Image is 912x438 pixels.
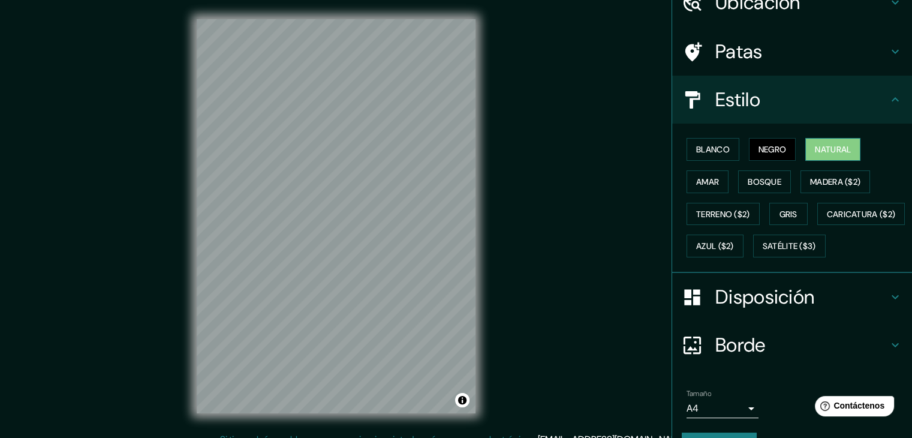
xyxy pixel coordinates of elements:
[687,203,760,226] button: Terreno ($2)
[687,170,729,193] button: Amar
[800,170,870,193] button: Madera ($2)
[827,209,896,220] font: Caricatura ($2)
[763,241,816,252] font: Satélite ($3)
[779,209,797,220] font: Gris
[753,235,826,257] button: Satélite ($3)
[738,170,791,193] button: Bosque
[672,321,912,369] div: Borde
[672,273,912,321] div: Disposición
[455,393,469,407] button: Activar o desactivar atribución
[696,144,730,155] font: Blanco
[672,76,912,124] div: Estilo
[805,391,899,425] iframe: Lanzador de widgets de ayuda
[715,332,766,358] font: Borde
[805,138,860,161] button: Natural
[696,176,719,187] font: Amar
[815,144,851,155] font: Natural
[672,28,912,76] div: Patas
[769,203,808,226] button: Gris
[715,39,763,64] font: Patas
[759,144,787,155] font: Negro
[687,235,744,257] button: Azul ($2)
[687,389,711,398] font: Tamaño
[687,399,759,418] div: A4
[749,138,796,161] button: Negro
[810,176,860,187] font: Madera ($2)
[687,138,739,161] button: Blanco
[696,241,734,252] font: Azul ($2)
[197,19,475,413] canvas: Mapa
[696,209,750,220] font: Terreno ($2)
[715,284,814,310] font: Disposición
[715,87,760,112] font: Estilo
[748,176,781,187] font: Bosque
[687,402,699,415] font: A4
[817,203,905,226] button: Caricatura ($2)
